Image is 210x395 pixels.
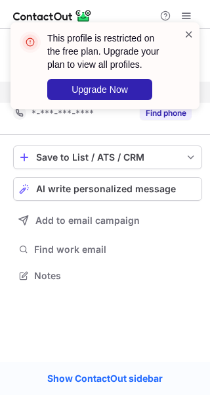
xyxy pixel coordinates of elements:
img: ContactOut v5.3.10 [13,8,92,24]
span: Find work email [34,244,197,255]
button: AI write personalized message [13,177,202,201]
span: Add to email campaign [35,215,140,226]
button: Notes [13,267,202,285]
span: AI write personalized message [36,184,176,194]
span: Upgrade Now [72,84,128,95]
div: Save to List / ATS / CRM [36,152,179,163]
button: save-profile-one-click [13,145,202,169]
button: Upgrade Now [47,79,152,100]
a: Show ContactOut sidebar [34,369,176,388]
img: error [20,32,41,53]
span: Notes [34,270,197,282]
header: This profile is restricted on the free plan. Upgrade your plan to view all profiles. [47,32,168,71]
button: Add to email campaign [13,209,202,232]
button: Find work email [13,240,202,259]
